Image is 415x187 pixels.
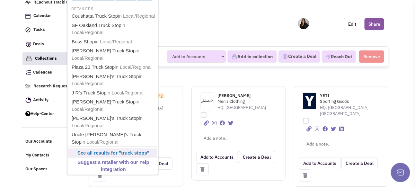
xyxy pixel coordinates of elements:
span: Activity [33,97,49,102]
span: Our Accounts [25,139,52,144]
span: in Local/Regional [82,139,119,145]
button: Add to collection [227,50,277,63]
span: in Local/Regional [95,39,132,44]
span: Sporting Goods, [320,99,372,105]
button: Create a Deal [278,50,320,63]
img: icon-tasks.png [25,27,31,32]
button: Edit [344,18,360,30]
a: Our Spaces [22,163,79,175]
button: Remove [359,50,384,63]
span: in Local/Regional [72,48,139,61]
span: Calendar [33,13,51,19]
button: Add to Accounts [299,157,340,169]
img: Cadences_logo.png [25,70,31,75]
img: icon-collection-lavender.png [232,54,237,60]
span: HQ: [GEOGRAPHIC_DATA] [GEOGRAPHIC_DATA] [320,99,376,117]
li: RETAILERS [68,5,157,12]
img: Research.png [25,85,31,88]
a: J R's Truck Stopin Local/Regional [70,89,157,97]
b: Suggest a retailer with our Yelp integration [77,159,149,172]
span: HQ: [GEOGRAPHIC_DATA] [217,99,273,111]
span: [PERSON_NAME] [217,93,251,98]
a: My Contacts [22,149,79,162]
span: Research Requests [33,83,71,89]
span: Collections [35,56,57,61]
b: See all results for " " [77,150,149,156]
button: Add to Accounts [197,151,238,163]
img: Calendar.png [25,13,31,19]
span: in Local/Regional [115,64,152,70]
a: Calendar [22,10,79,22]
a: See all results for "truck stops" [70,149,157,157]
div: Expanding [144,93,163,98]
button: Share [365,18,384,30]
img: icon-deals.svg [25,40,32,48]
a: Activity [22,94,79,106]
span: in Local/Regional [118,13,155,19]
a: Our Accounts [22,136,79,148]
a: Research Requests [22,80,79,93]
b: truck stops [121,150,147,156]
a: [PERSON_NAME] Truck Stopin Local/Regional [70,47,157,62]
span: YETI [320,93,330,98]
a: Boss Shopin Local/Regional [70,38,157,46]
a: Uncle [PERSON_NAME]'s Truck Stopin Local/Regional [70,130,157,146]
button: Create a Deal [239,151,275,163]
a: SF Oakland Truck Stopin Local/Regional [70,21,157,37]
a: Coushatta Truck Stopin Local/Regional [70,12,157,21]
h2: 1800 Westheimer [89,16,286,26]
a: Help-Center [22,108,79,120]
span: Men's Clothing, [217,99,269,105]
span: Tasks [33,27,45,32]
a: Cadences [22,67,79,79]
img: help.png [25,111,31,116]
a: [PERSON_NAME]'s Truck Stopin Local/Regional [70,114,157,130]
button: Create a Deal [341,157,378,169]
img: icon-collection-lavender.png [26,55,32,62]
span: in Local/Regional [107,90,144,95]
a: Collections [22,52,79,65]
a: Plaza 23 Truck Stopin Local/Regional [70,63,157,72]
a: [PERSON_NAME]'s Truck Stopin Local/Regional [70,72,157,88]
span: Cadences [33,70,52,75]
span: My Contacts [25,153,49,158]
img: VectorPaper_Plane.png [326,54,331,59]
a: Deals [22,38,79,51]
span: Our Spaces [25,166,48,172]
span: in Local/Regional [72,115,143,128]
span: in Local/Regional [72,99,139,112]
a: Tasks [22,24,79,36]
button: Reach Out [322,50,356,63]
a: Suggest a retailer with our Yelp integration [70,158,157,174]
img: Activity.png [25,97,31,103]
img: Deal-Dollar.png [282,53,288,60]
a: [PERSON_NAME] Truck Stopin Local/Regional [70,98,157,113]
